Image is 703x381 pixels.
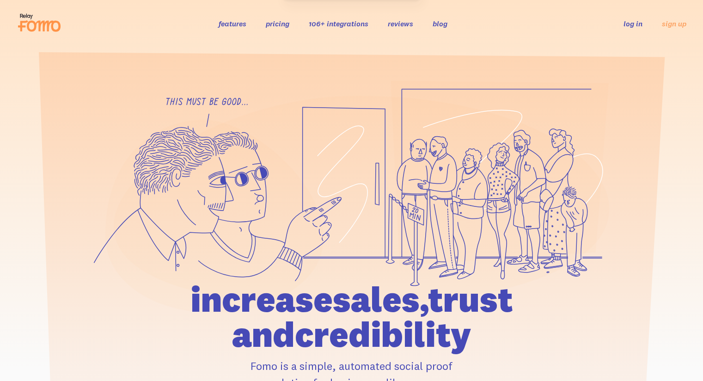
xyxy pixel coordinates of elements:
a: log in [624,19,642,28]
a: pricing [266,19,289,28]
a: features [219,19,246,28]
h1: increase sales, trust and credibility [138,282,566,352]
a: reviews [388,19,413,28]
a: 106+ integrations [309,19,368,28]
a: sign up [662,19,686,29]
a: blog [433,19,447,28]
